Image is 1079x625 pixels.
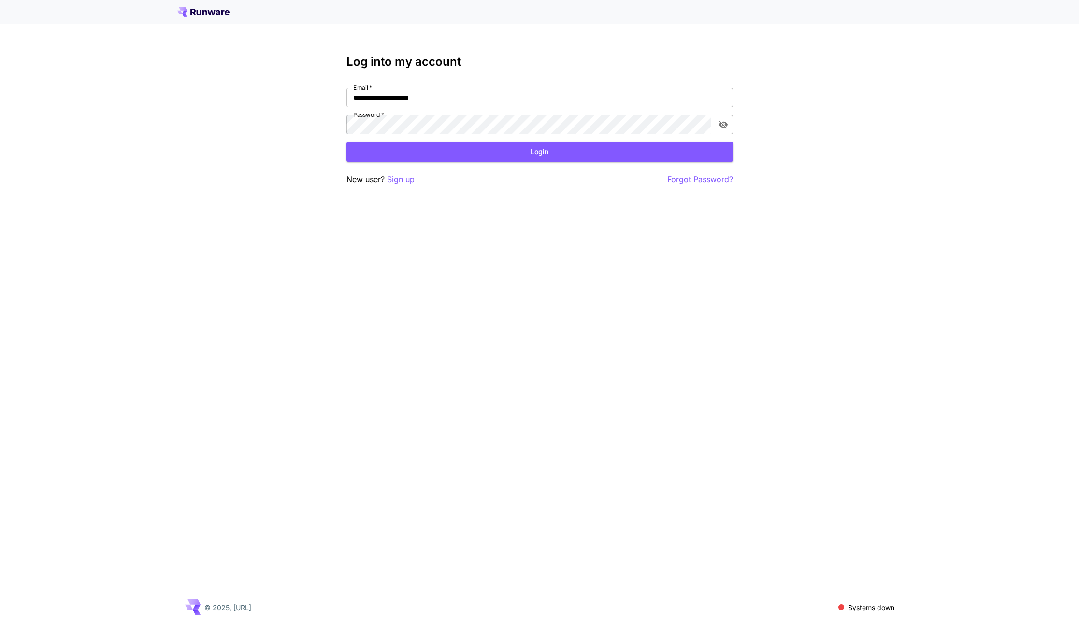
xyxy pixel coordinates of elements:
[346,55,733,69] h3: Log into my account
[848,602,894,612] p: Systems down
[715,116,732,133] button: toggle password visibility
[346,142,733,162] button: Login
[387,173,415,185] button: Sign up
[346,173,415,185] p: New user?
[667,173,733,185] button: Forgot Password?
[353,84,372,92] label: Email
[353,111,384,119] label: Password
[204,602,251,612] p: © 2025, [URL]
